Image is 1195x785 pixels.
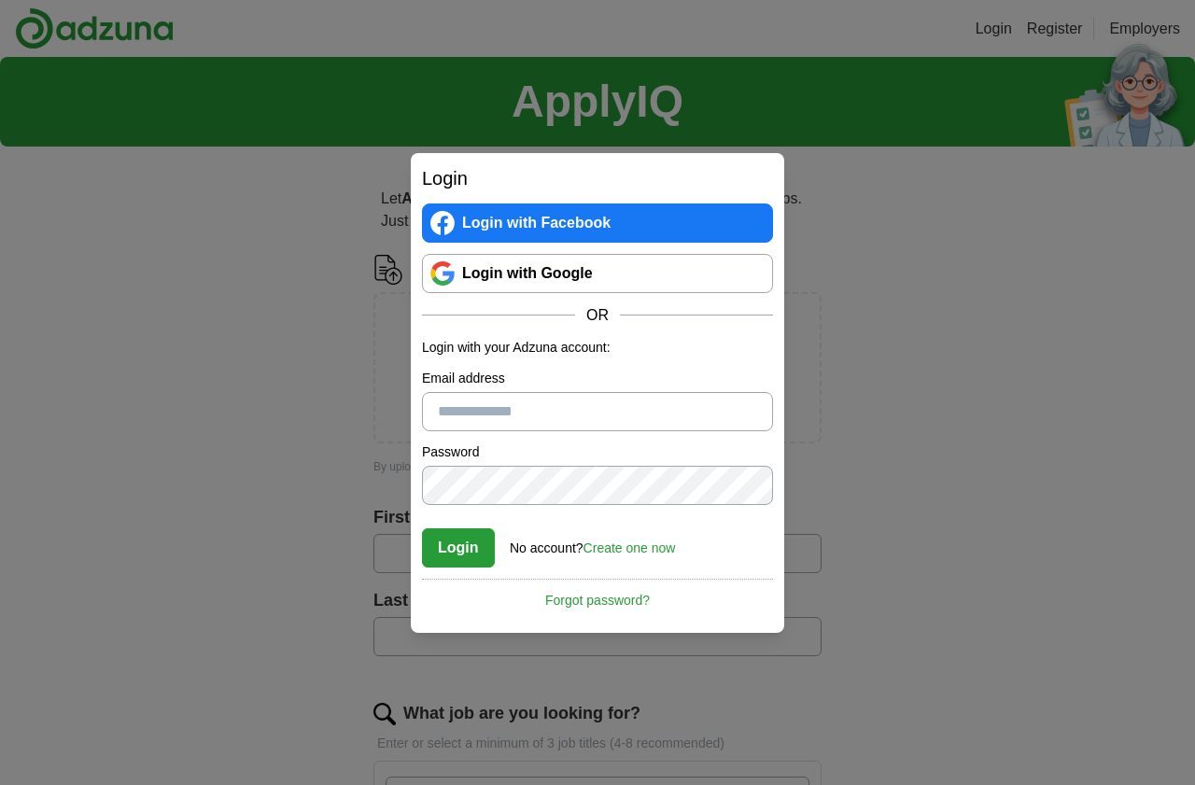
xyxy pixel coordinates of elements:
label: Email address [422,369,773,388]
div: No account? [510,527,675,558]
a: Login with Google [422,254,773,293]
p: Login with your Adzuna account: [422,338,773,357]
span: OR [575,304,620,327]
label: Password [422,442,773,462]
a: Create one now [583,540,676,555]
a: Login with Facebook [422,203,773,243]
button: Login [422,528,495,568]
h2: Login [422,164,773,192]
a: Forgot password? [422,579,773,610]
